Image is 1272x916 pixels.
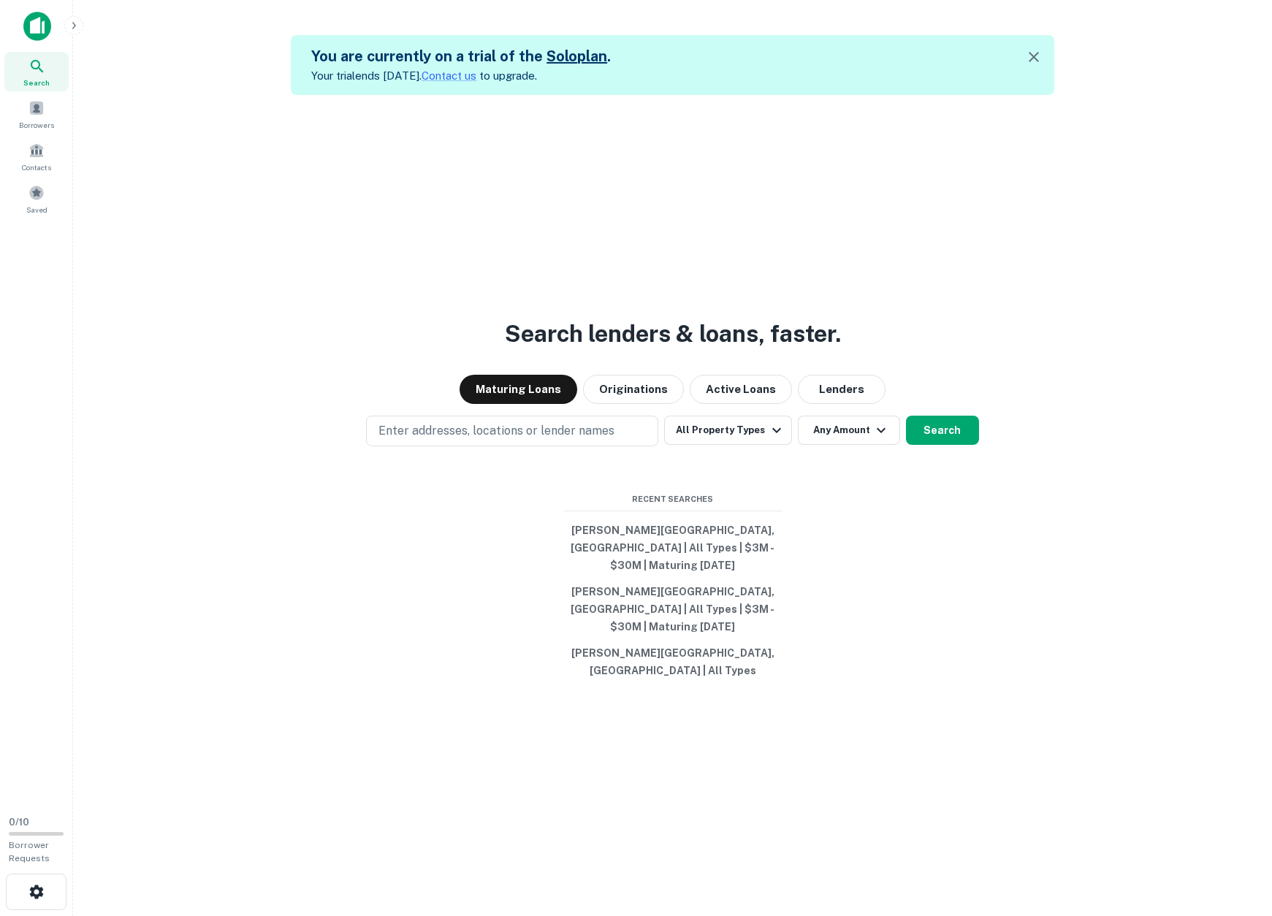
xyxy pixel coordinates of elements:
a: Borrowers [4,94,69,134]
h5: You are currently on a trial of the . [311,45,611,67]
button: Active Loans [690,375,792,404]
a: Soloplan [546,47,607,65]
a: Contact us [422,69,476,82]
span: Contacts [22,161,51,173]
span: Borrower Requests [9,840,50,863]
button: [PERSON_NAME][GEOGRAPHIC_DATA], [GEOGRAPHIC_DATA] | All Types [563,640,782,684]
p: Enter addresses, locations or lender names [378,422,614,440]
button: [PERSON_NAME][GEOGRAPHIC_DATA], [GEOGRAPHIC_DATA] | All Types | $3M - $30M | Maturing [DATE] [563,517,782,579]
button: Maturing Loans [460,375,577,404]
span: Search [23,77,50,88]
button: Lenders [798,375,886,404]
span: 0 / 10 [9,817,29,828]
button: Any Amount [798,416,900,445]
span: Saved [26,204,47,215]
p: Your trial ends [DATE]. to upgrade. [311,67,611,85]
a: Search [4,52,69,91]
span: Recent Searches [563,493,782,505]
h3: Search lenders & loans, faster. [505,316,841,351]
a: Saved [4,179,69,218]
button: Originations [583,375,684,404]
img: capitalize-icon.png [23,12,51,41]
button: All Property Types [664,416,791,445]
iframe: Chat Widget [1199,799,1272,869]
button: [PERSON_NAME][GEOGRAPHIC_DATA], [GEOGRAPHIC_DATA] | All Types | $3M - $30M | Maturing [DATE] [563,579,782,640]
span: Borrowers [19,119,54,131]
button: Enter addresses, locations or lender names [366,416,658,446]
a: Contacts [4,137,69,176]
button: Search [906,416,979,445]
